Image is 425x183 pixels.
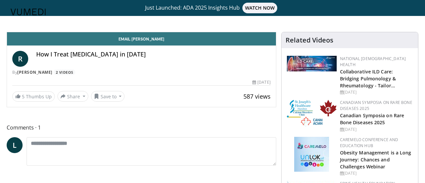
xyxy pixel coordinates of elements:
[340,89,413,95] div: [DATE]
[294,137,329,172] img: 45df64a9-a6de-482c-8a90-ada250f7980c.png.150x105_q85_autocrop_double_scale_upscale_version-0.2.jpg
[340,112,404,126] a: Canadian Symposia on Rare Bone Diseases 2025
[243,92,271,100] span: 587 views
[340,68,413,89] h2: Collaborative ILD Care: Bridging Pulmonology & Rheumatology - Tailoring Treatment in CTD-ILD (Fre...
[7,123,276,132] span: Comments 1
[57,91,88,102] button: Share
[340,149,411,170] a: Obesity Management is a Long Journey: Chances and Challenges Webinar
[340,56,406,67] a: National [DEMOGRAPHIC_DATA] Health
[340,100,412,111] a: Canadian Symposia on Rare Bone Diseases 2025
[17,69,52,75] a: [PERSON_NAME]
[7,32,276,46] a: Email [PERSON_NAME]
[22,93,25,100] span: 5
[36,51,271,58] h4: How I Treat [MEDICAL_DATA] in [DATE]
[53,69,75,75] a: 2 Videos
[287,100,337,127] img: 59b7dea3-8883-45d6-a110-d30c6cb0f321.png.150x105_q85_autocrop_double_scale_upscale_version-0.2.png
[340,170,413,176] div: [DATE]
[12,69,271,75] div: By
[7,137,23,153] a: L
[340,127,413,133] div: [DATE]
[12,91,55,102] a: 5 Thumbs Up
[286,36,333,44] h4: Related Videos
[340,137,398,148] a: CaReMeLO Conference and Education Hub
[91,91,125,102] button: Save to
[252,79,270,85] div: [DATE]
[287,56,337,71] img: 7e341e47-e122-4d5e-9c74-d0a8aaff5d49.jpg.150x105_q85_autocrop_double_scale_upscale_version-0.2.jpg
[12,51,28,67] a: R
[340,68,396,89] a: Collaborative ILD Care: Bridging Pulmonology & Rheumatology - Tailor…
[11,9,46,15] img: VuMedi Logo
